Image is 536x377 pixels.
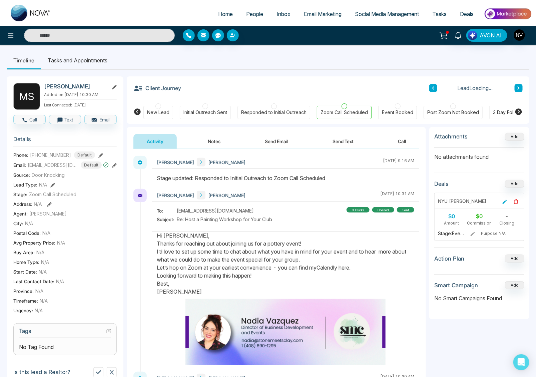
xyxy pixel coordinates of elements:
div: M S [13,83,40,110]
button: Send Text [319,134,367,149]
span: To: [157,207,177,214]
div: Post Zoom Not Booked [427,109,479,116]
span: Default [81,161,102,169]
button: Add [505,281,524,289]
button: Call [13,115,46,124]
span: Timeframe : [13,297,38,304]
span: [PHONE_NUMBER] [30,151,71,158]
button: Activity [133,134,177,149]
span: Re: Host a Painting Workshop for Your Club [177,216,272,223]
span: Agent: [13,210,28,217]
button: Send Email [251,134,302,149]
a: Tasks [426,8,453,20]
div: Amount [438,220,466,226]
h3: Smart Campaign [434,282,478,289]
div: $0 [438,212,466,220]
button: Email [84,115,117,124]
h2: [PERSON_NAME] [44,83,106,90]
a: Home [211,8,239,20]
h3: Action Plan [434,255,464,262]
button: Add [505,180,524,188]
span: Stage: [13,191,27,198]
span: [EMAIL_ADDRESS][DOMAIN_NAME] [28,161,78,168]
div: NYU [PERSON_NAME] [438,198,486,205]
span: N/A [35,288,43,295]
span: N/A [34,201,42,207]
span: Zoom Call Scheduled [29,191,76,198]
span: N/A [42,230,50,237]
h3: Tags [19,328,111,338]
div: Zoom Call Scheduled [321,109,368,116]
li: Timeline [7,51,41,69]
div: Closing [493,220,521,226]
button: AVON AI [466,29,507,42]
span: Purpose: N/A [481,231,520,237]
span: [PERSON_NAME] [157,192,194,199]
span: Start Date : [13,268,37,275]
button: Call [385,134,419,149]
a: Deals [453,8,480,20]
div: Responded to Initial Outreach [241,109,307,116]
button: Add [505,255,524,263]
button: Add [505,133,524,141]
span: City : [13,220,23,227]
span: Home Type : [13,259,39,266]
span: Social Media Management [355,11,419,17]
h3: Attachments [434,133,468,140]
div: - [493,212,521,220]
span: N/A [36,249,44,256]
span: N/A [41,259,49,266]
span: [PERSON_NAME] [29,210,67,217]
div: Commission [466,220,493,226]
div: Open Intercom Messenger [513,354,529,370]
p: Last Connected: [DATE] [44,101,117,108]
span: Buy Area : [13,249,35,256]
span: [PERSON_NAME] [208,192,245,199]
span: N/A [25,220,33,227]
div: Event Booked [382,109,413,116]
span: Phone: [13,151,28,158]
span: [PERSON_NAME] [208,159,245,166]
p: No attachments found [434,148,524,161]
span: Email: [13,161,26,168]
span: Lead Loading... [458,84,493,92]
span: Email Marketing [304,11,342,17]
span: N/A [39,181,47,188]
span: Lead Type: [13,181,37,188]
img: Nova CRM Logo [11,5,51,21]
a: Inbox [270,8,297,20]
span: Home [218,11,233,17]
span: AVON AI [480,31,502,39]
p: Added on [DATE] 10:30 AM [44,92,117,98]
span: [EMAIL_ADDRESS][DOMAIN_NAME] [177,207,254,214]
button: Notes [194,134,234,149]
span: Inbox [277,11,291,17]
span: Door Knocking [32,171,65,178]
span: N/A [56,278,64,285]
h3: Client Journey [133,83,181,93]
div: Initial Outreach Sent [183,109,227,116]
p: Is this lead a Realtor? [13,368,70,377]
li: Tasks and Appointments [41,51,114,69]
div: [DATE] 9:16 AM [383,158,414,166]
button: Text [49,115,81,124]
span: Avg Property Price : [13,239,55,246]
h3: Deals [434,180,449,187]
img: Lead Flow [468,31,477,40]
a: Social Media Management [348,8,426,20]
img: User Avatar [514,29,525,41]
div: 3 clicks [347,207,370,213]
span: N/A [40,297,48,304]
span: No Tag Found [19,343,54,351]
div: $0 [466,212,493,220]
span: N/A [35,307,43,314]
a: People [239,8,270,20]
span: N/A [57,239,65,246]
span: Postal Code : [13,230,41,237]
span: People [246,11,263,17]
span: Tasks [432,11,447,17]
span: N/A [39,268,47,275]
span: Default [74,151,95,159]
div: New Lead [147,109,169,116]
div: Opened [372,207,394,213]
